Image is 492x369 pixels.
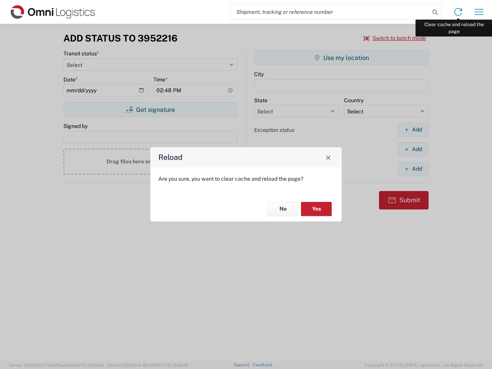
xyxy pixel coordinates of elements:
button: Close [323,152,334,163]
p: Are you sure, you want to clear cache and reload the page? [158,175,334,182]
input: Shipment, tracking or reference number [231,5,430,19]
button: No [268,202,298,216]
h4: Reload [158,152,183,163]
button: Yes [301,202,332,216]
